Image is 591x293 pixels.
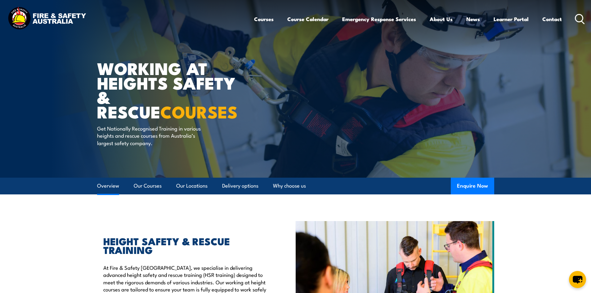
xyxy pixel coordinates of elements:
a: Our Courses [134,178,162,194]
a: Learner Portal [494,11,529,27]
a: Why choose us [273,178,306,194]
a: Course Calendar [287,11,329,27]
a: Our Locations [176,178,208,194]
a: Contact [542,11,562,27]
a: Delivery options [222,178,258,194]
h1: WORKING AT HEIGHTS SAFETY & RESCUE [97,61,250,119]
h2: HEIGHT SAFETY & RESCUE TRAINING [103,237,267,254]
button: Enquire Now [451,178,494,194]
p: Get Nationally Recognised Training in various heights and rescue courses from Australia’s largest... [97,125,210,146]
a: News [466,11,480,27]
a: Emergency Response Services [342,11,416,27]
a: Overview [97,178,119,194]
a: Courses [254,11,274,27]
a: About Us [430,11,453,27]
button: chat-button [569,271,586,288]
strong: COURSES [160,98,238,124]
